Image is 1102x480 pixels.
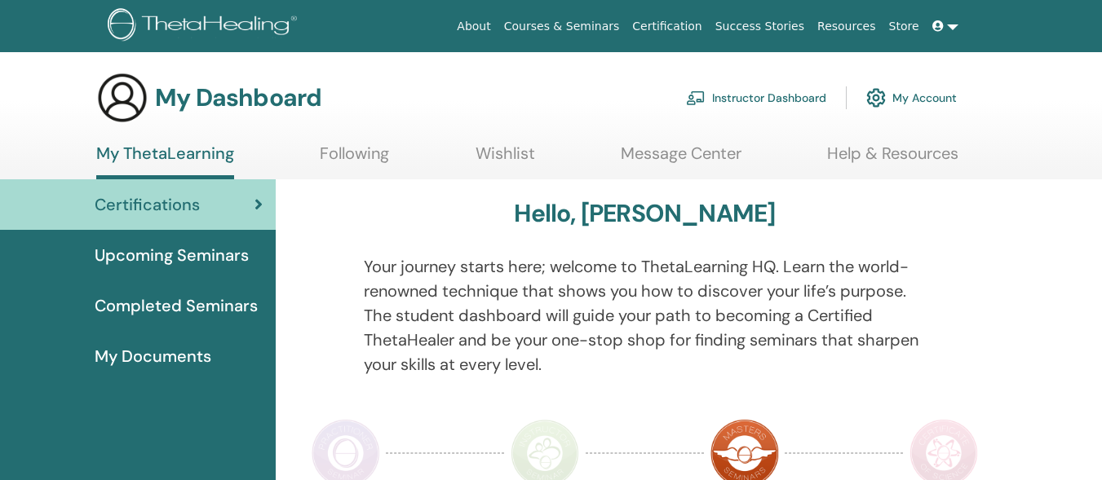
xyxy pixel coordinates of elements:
span: Certifications [95,192,200,217]
h3: Hello, [PERSON_NAME] [514,199,775,228]
a: Store [883,11,926,42]
a: My Account [866,80,957,116]
a: My ThetaLearning [96,143,234,179]
span: Completed Seminars [95,293,258,318]
a: Wishlist [476,143,535,175]
a: Success Stories [709,11,811,42]
span: My Documents [95,344,211,368]
img: chalkboard-teacher.svg [686,90,706,105]
a: About [450,11,497,42]
p: Your journey starts here; welcome to ThetaLearning HQ. Learn the world-renowned technique that sh... [364,254,926,377]
a: Certification [626,11,708,42]
img: cog.svg [866,84,886,112]
img: generic-user-icon.jpg [96,72,148,124]
a: Courses & Seminars [498,11,626,42]
span: Upcoming Seminars [95,243,249,267]
h3: My Dashboard [155,83,321,112]
img: logo.png [108,8,303,45]
a: Resources [811,11,883,42]
a: Following [320,143,389,175]
a: Instructor Dashboard [686,80,826,116]
a: Help & Resources [827,143,958,175]
a: Message Center [621,143,741,175]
